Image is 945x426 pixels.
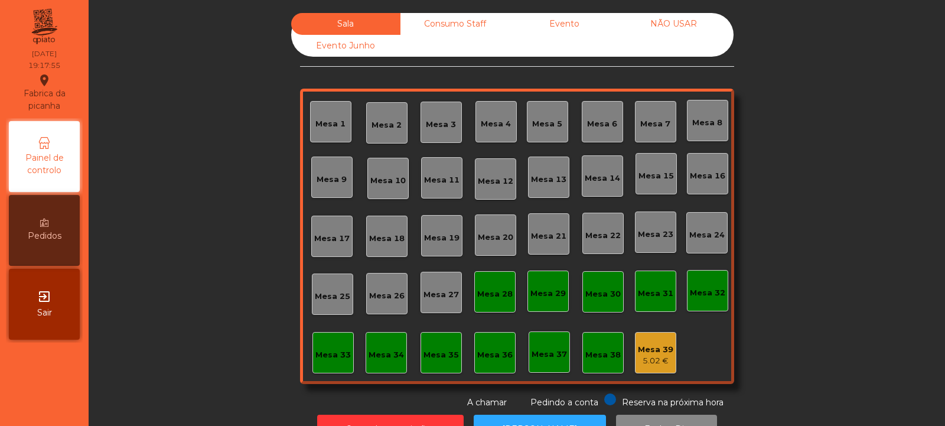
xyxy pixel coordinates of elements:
[638,355,673,367] div: 5.02 €
[530,397,598,408] span: Pedindo a conta
[530,288,566,300] div: Mesa 29
[689,229,725,241] div: Mesa 24
[370,175,406,187] div: Mesa 10
[28,60,60,71] div: 19:17:55
[423,289,459,301] div: Mesa 27
[477,349,513,361] div: Mesa 36
[638,344,673,356] div: Mesa 39
[369,349,404,361] div: Mesa 34
[9,73,79,112] div: Fabrica da picanha
[423,349,459,361] div: Mesa 35
[424,232,460,244] div: Mesa 19
[640,118,670,130] div: Mesa 7
[619,13,728,35] div: NÃO USAR
[585,349,621,361] div: Mesa 38
[638,288,673,300] div: Mesa 31
[531,174,566,186] div: Mesa 13
[32,48,57,59] div: [DATE]
[531,230,566,242] div: Mesa 21
[477,288,513,300] div: Mesa 28
[424,174,460,186] div: Mesa 11
[481,118,511,130] div: Mesa 4
[30,6,58,47] img: qpiato
[426,119,456,131] div: Mesa 3
[692,117,722,129] div: Mesa 8
[585,173,620,184] div: Mesa 14
[587,118,617,130] div: Mesa 6
[638,229,673,240] div: Mesa 23
[12,152,77,177] span: Painel de controlo
[317,174,347,186] div: Mesa 9
[478,232,513,243] div: Mesa 20
[369,290,405,302] div: Mesa 26
[37,73,51,87] i: location_on
[37,307,52,319] span: Sair
[291,35,400,57] div: Evento Junho
[315,349,351,361] div: Mesa 33
[400,13,510,35] div: Consumo Staff
[314,233,350,245] div: Mesa 17
[622,397,724,408] span: Reserva na próxima hora
[478,175,513,187] div: Mesa 12
[510,13,619,35] div: Evento
[369,233,405,245] div: Mesa 18
[372,119,402,131] div: Mesa 2
[28,230,61,242] span: Pedidos
[37,290,51,304] i: exit_to_app
[585,230,621,242] div: Mesa 22
[532,349,567,360] div: Mesa 37
[585,288,621,300] div: Mesa 30
[532,118,562,130] div: Mesa 5
[291,13,400,35] div: Sala
[315,118,346,130] div: Mesa 1
[638,170,674,182] div: Mesa 15
[690,170,725,182] div: Mesa 16
[315,291,350,303] div: Mesa 25
[690,287,725,299] div: Mesa 32
[467,397,507,408] span: A chamar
